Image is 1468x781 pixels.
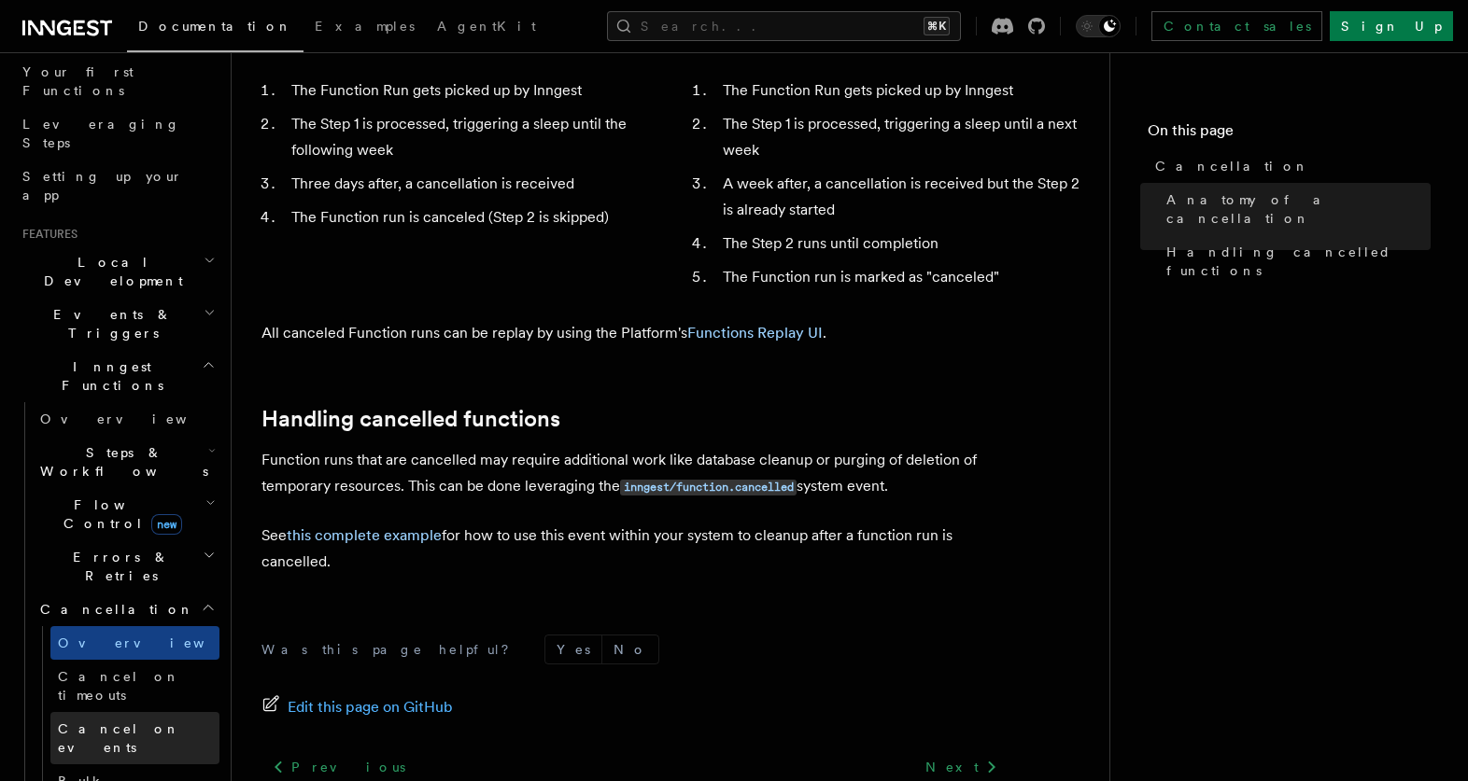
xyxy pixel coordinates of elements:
span: Setting up your app [22,169,183,202]
a: Overview [33,402,219,436]
p: Was this page helpful? [261,640,522,659]
span: Your first Functions [22,64,134,98]
a: this complete example [287,526,442,544]
li: Three days after, a cancellation is received [286,171,648,197]
a: inngest/function.cancelled [620,477,797,495]
li: The Step 1 is processed, triggering a sleep until the following week [286,111,648,163]
li: The Function run is marked as "canceled" [717,264,1080,290]
a: Functions Replay UI [687,324,823,342]
li: A week after, a cancellation is received but the Step 2 is already started [717,171,1080,223]
span: Events & Triggers [15,305,204,342]
h4: On this page [1148,119,1431,149]
span: Local Development [15,253,204,290]
span: Documentation [138,19,292,34]
button: Yes [545,635,601,663]
span: Edit this page on GitHub [288,694,453,720]
a: Cancel on timeouts [50,660,219,712]
kbd: ⌘K [924,17,950,35]
a: Cancel on events [50,712,219,764]
button: Local Development [15,245,219,298]
a: Your first Functions [15,55,219,107]
span: Overview [40,411,233,426]
span: Cancellation [33,600,194,619]
span: Leveraging Steps [22,117,180,150]
a: Examples [303,6,426,50]
a: Handling cancelled functions [1159,235,1431,287]
span: Overview [58,635,250,650]
a: Contact sales [1151,11,1322,41]
p: All canceled Function runs can be replay by using the Platform's . [261,320,1009,346]
span: Cancel on timeouts [58,669,180,703]
li: The Step 2 runs until completion [717,230,1080,257]
span: Flow Control [33,495,205,533]
span: new [151,514,182,535]
button: Steps & Workflows [33,436,219,488]
span: AgentKit [437,19,536,34]
button: Toggle dark mode [1076,15,1121,37]
a: Edit this page on GitHub [261,694,453,720]
button: Inngest Functions [15,350,219,402]
code: inngest/function.cancelled [620,480,797,495]
span: Steps & Workflows [33,443,208,481]
span: Errors & Retries [33,548,203,585]
a: Sign Up [1330,11,1453,41]
a: AgentKit [426,6,547,50]
a: Setting up your app [15,160,219,212]
a: Cancellation [1148,149,1431,183]
a: Handling cancelled functions [261,406,560,432]
p: Function runs that are cancelled may require additional work like database cleanup or purging of ... [261,447,1009,500]
span: Inngest Functions [15,357,202,395]
span: Examples [315,19,415,34]
span: Features [15,227,78,242]
a: Documentation [127,6,303,52]
button: Errors & Retries [33,540,219,593]
a: Leveraging Steps [15,107,219,160]
button: Events & Triggers [15,298,219,350]
button: Flow Controlnew [33,488,219,540]
li: The Step 1 is processed, triggering a sleep until a next week [717,111,1080,163]
li: The Function Run gets picked up by Inngest [286,77,648,104]
span: Cancel on events [58,721,180,755]
button: Cancellation [33,593,219,626]
a: Anatomy of a cancellation [1159,183,1431,235]
span: Cancellation [1155,157,1309,175]
a: Overview [50,626,219,660]
span: Anatomy of a cancellation [1166,190,1431,228]
span: Handling cancelled functions [1166,243,1431,280]
button: Search...⌘K [607,11,961,41]
p: See for how to use this event within your system to cleanup after a function run is cancelled. [261,523,1009,575]
li: The Function run is canceled (Step 2 is skipped) [286,204,648,230]
button: No [602,635,658,663]
li: The Function Run gets picked up by Inngest [717,77,1080,104]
